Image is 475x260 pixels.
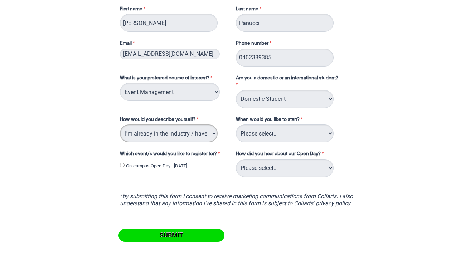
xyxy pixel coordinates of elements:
select: What is your preferred course of interest? [120,83,220,101]
label: First name [120,6,229,14]
input: First name [120,14,218,32]
input: Phone number [236,49,334,67]
label: How did you hear about our Open Day? [236,151,325,159]
label: On-campus Open Day - [DATE] [126,162,187,170]
select: How would you describe yourself? [120,124,218,142]
select: Are you a domestic or an international student? [236,90,334,108]
input: Last name [236,14,334,32]
span: Are you a domestic or an international student? [236,76,338,80]
label: What is your preferred course of interest? [120,75,229,83]
label: Phone number [236,40,273,49]
label: Which event/s would you like to register for? [120,151,229,159]
select: How did you hear about our Open Day? [236,159,334,177]
label: Last name [236,6,263,14]
i: by submitting this form I consent to receive marketing communications from Collarts. I also under... [120,193,353,207]
input: Submit [118,229,224,242]
label: How would you describe yourself? [120,116,229,125]
label: When would you like to start? [236,116,350,125]
label: Email [120,40,229,49]
select: When would you like to start? [236,124,334,142]
input: Email [120,49,220,59]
